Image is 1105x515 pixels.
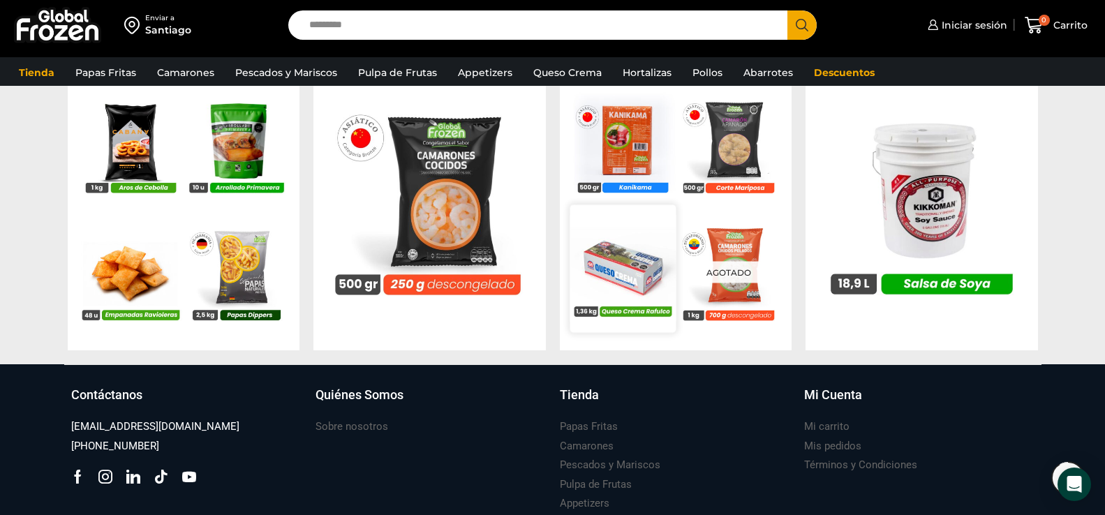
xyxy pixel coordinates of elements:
a: Términos y Condiciones [804,456,917,475]
a: [EMAIL_ADDRESS][DOMAIN_NAME] [71,417,239,436]
a: Hortalizas [616,59,678,86]
a: [PHONE_NUMBER] [71,437,159,456]
a: Sobre nosotros [316,417,388,436]
span: 0 [1039,15,1050,26]
a: Quiénes Somos [316,386,546,418]
h3: Mis pedidos [804,439,861,454]
a: Descuentos [807,59,882,86]
button: Search button [787,10,817,40]
a: Tienda [12,59,61,86]
a: 0 Carrito [1021,9,1091,42]
a: Pollos [685,59,729,86]
p: Agotado [696,262,760,283]
a: Appetizers [451,59,519,86]
div: Enviar a [145,13,191,23]
a: Queso Crema [526,59,609,86]
a: Mi Cuenta [804,386,1034,418]
a: Camarones [150,59,221,86]
h3: Mi Cuenta [804,386,862,404]
h3: Papas Fritas [560,419,618,434]
a: Tienda [560,386,790,418]
a: Pulpa de Frutas [560,475,632,494]
span: Carrito [1050,18,1088,32]
img: address-field-icon.svg [124,13,145,37]
span: Iniciar sesión [938,18,1007,32]
a: Appetizers [560,494,609,513]
div: Open Intercom Messenger [1058,468,1091,501]
a: Papas Fritas [68,59,143,86]
a: Mi carrito [804,417,850,436]
h3: Camarones [560,439,614,454]
a: Pescados y Mariscos [228,59,344,86]
h3: [PHONE_NUMBER] [71,439,159,454]
a: Iniciar sesión [924,11,1007,39]
h3: Pescados y Mariscos [560,458,660,472]
a: Abarrotes [736,59,800,86]
a: Pulpa de Frutas [351,59,444,86]
div: Santiago [145,23,191,37]
h3: Tienda [560,386,599,404]
h3: Appetizers [560,496,609,511]
h3: Quiénes Somos [316,386,403,404]
h3: [EMAIL_ADDRESS][DOMAIN_NAME] [71,419,239,434]
a: Pescados y Mariscos [560,456,660,475]
a: Contáctanos [71,386,302,418]
h3: Pulpa de Frutas [560,477,632,492]
h3: Sobre nosotros [316,419,388,434]
h3: Contáctanos [71,386,142,404]
a: Papas Fritas [560,417,618,436]
a: Camarones [560,437,614,456]
h3: Mi carrito [804,419,850,434]
h3: Términos y Condiciones [804,458,917,472]
a: Mis pedidos [804,437,861,456]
